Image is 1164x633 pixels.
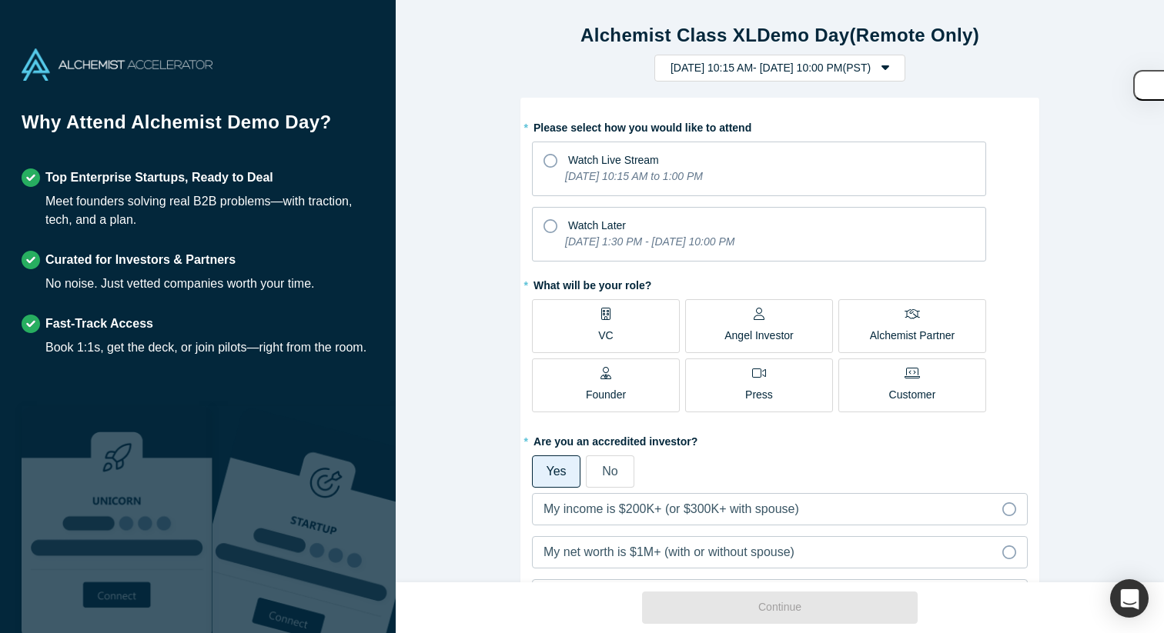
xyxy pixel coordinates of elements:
[45,192,374,229] div: Meet founders solving real B2B problems—with traction, tech, and a plan.
[568,154,659,166] span: Watch Live Stream
[724,328,794,344] p: Angel Investor
[745,387,773,403] p: Press
[532,428,1028,450] label: Are you an accredited investor?
[45,338,366,357] div: Book 1:1s, get the deck, or join pilots—right from the room.
[45,253,236,266] strong: Curated for Investors & Partners
[654,55,905,82] button: [DATE] 10:15 AM- [DATE] 10:00 PM(PST)
[45,275,315,293] div: No noise. Just vetted companies worth your time.
[212,406,403,633] img: Prism AI
[544,502,799,515] span: My income is $200K+ (or $300K+ with spouse)
[22,406,212,633] img: Robust Technologies
[602,465,617,478] span: No
[889,387,936,403] p: Customer
[598,328,613,344] p: VC
[568,219,626,232] span: Watch Later
[532,115,1028,136] label: Please select how you would like to attend
[580,25,979,45] strong: Alchemist Class XL Demo Day (Remote Only)
[45,317,153,330] strong: Fast-Track Access
[586,387,626,403] p: Founder
[546,465,566,478] span: Yes
[532,272,1028,294] label: What will be your role?
[565,235,734,248] i: [DATE] 1:30 PM - [DATE] 10:00 PM
[544,545,794,558] span: My net worth is $1M+ (with or without spouse)
[870,328,955,344] p: Alchemist Partner
[642,591,918,624] button: Continue
[22,48,212,81] img: Alchemist Accelerator Logo
[22,108,374,147] h1: Why Attend Alchemist Demo Day?
[45,171,273,184] strong: Top Enterprise Startups, Ready to Deal
[565,170,703,182] i: [DATE] 10:15 AM to 1:00 PM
